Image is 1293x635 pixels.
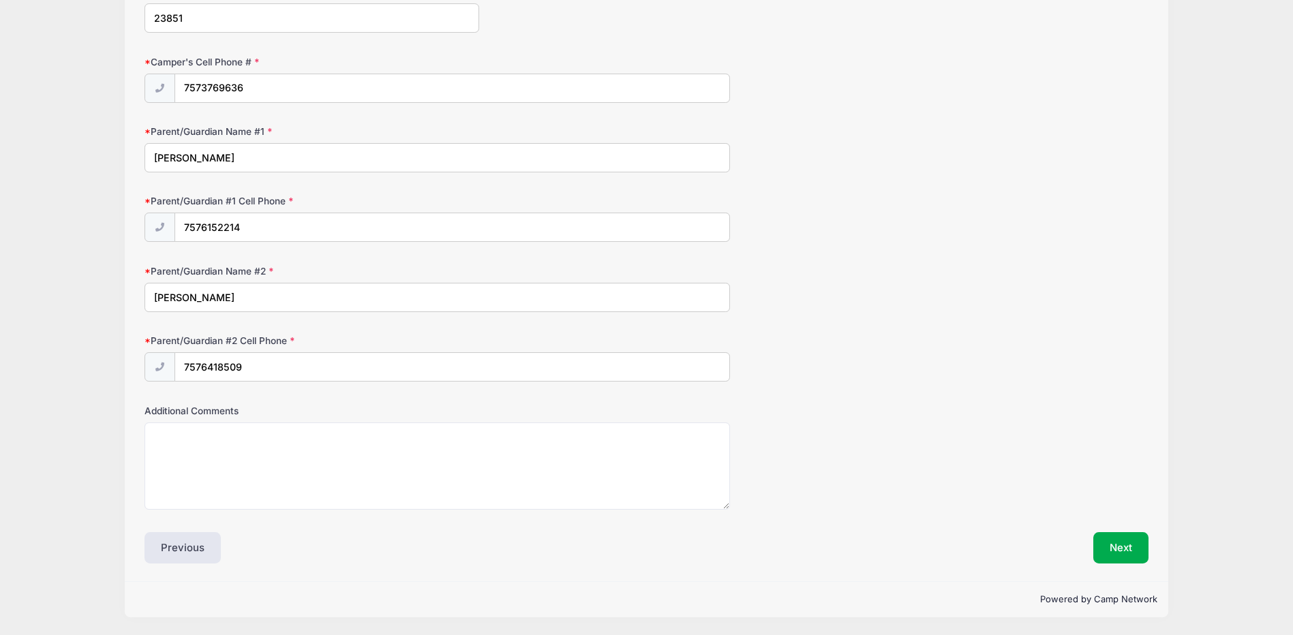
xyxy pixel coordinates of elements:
label: Parent/Guardian #1 Cell Phone [144,194,479,208]
input: (xxx) xxx-xxxx [174,74,731,103]
label: Additional Comments [144,404,479,418]
label: Parent/Guardian Name #1 [144,125,479,138]
input: xxxxx [144,3,479,33]
p: Powered by Camp Network [136,593,1157,606]
label: Camper's Cell Phone # [144,55,479,69]
label: Parent/Guardian #2 Cell Phone [144,334,479,347]
label: Parent/Guardian Name #2 [144,264,479,278]
input: (xxx) xxx-xxxx [174,213,731,242]
button: Next [1093,532,1149,563]
button: Previous [144,532,221,563]
input: (xxx) xxx-xxxx [174,352,731,382]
